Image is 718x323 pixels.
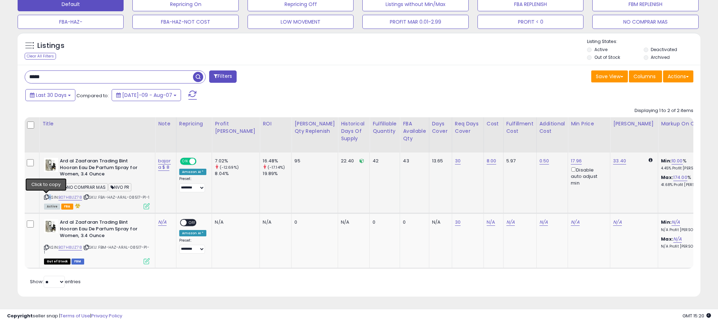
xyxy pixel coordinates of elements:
[341,120,367,142] div: Historical Days Of Supply
[594,46,607,52] label: Active
[661,157,672,164] b: Min:
[613,219,622,226] a: N/A
[60,158,145,179] b: Ard al Zaafaran Trading Bint Hooran Eau De Parfum Spray for Women, 3.4 Ounce
[373,158,394,164] div: 42
[403,219,423,225] div: 0
[455,120,481,135] div: Req Days Cover
[455,219,461,226] a: 30
[44,219,58,233] img: 41Kz4evTOOL._SL40_.jpg
[613,120,655,128] div: [PERSON_NAME]
[661,174,673,181] b: Max:
[487,219,495,226] a: N/A
[571,166,605,186] div: Disable auto adjust min
[220,164,239,170] small: (-12.69%)
[248,15,354,29] button: LOW MOVEMENT
[263,120,288,128] div: ROI
[195,159,207,164] span: OFF
[682,312,711,319] span: 2025-09-7 15:20 GMT
[44,183,61,191] span: MTZ
[44,259,70,265] span: All listings that are currently out of stock and unavailable for purchase on Amazon
[341,219,364,225] div: N/A
[591,70,628,82] button: Save View
[403,158,423,164] div: 43
[341,158,364,164] div: 22.40
[215,120,257,135] div: Profit [PERSON_NAME]
[215,158,260,164] div: 7.02%
[362,15,468,29] button: PROFIT MAR 0.01-2.99
[432,219,447,225] div: N/A
[36,92,67,99] span: Last 30 Days
[663,70,693,82] button: Actions
[587,38,700,45] p: Listing States:
[673,236,682,243] a: N/A
[263,158,291,164] div: 16.48%
[294,120,335,135] div: [PERSON_NAME] Qty Replenish
[7,312,33,319] strong: Copyright
[179,169,207,175] div: Amazon AI *
[292,117,338,153] th: Please note that this number is a calculation based on your required days of coverage and your ve...
[44,204,60,210] span: All listings currently available for purchase on Amazon
[44,158,150,209] div: ASIN:
[132,15,238,29] button: FBA-HAZ-NOT COST
[187,220,198,226] span: OFF
[571,157,582,164] a: 17.96
[158,157,171,171] a: bajar a $ 8
[108,183,131,191] span: NVO PR
[30,278,81,285] span: Show: entries
[179,176,207,192] div: Preset:
[60,312,90,319] a: Terms of Use
[477,15,583,29] button: PROFIT < 0
[651,46,677,52] label: Deactivated
[61,204,73,210] span: FBA
[373,120,397,135] div: Fulfillable Quantity
[181,159,189,164] span: ON
[539,157,549,164] a: 0.50
[76,92,109,99] span: Compared to:
[661,236,673,242] b: Max:
[158,120,173,128] div: Note
[594,54,620,60] label: Out of Stock
[613,157,626,164] a: 33.40
[179,120,209,128] div: Repricing
[571,120,607,128] div: Min Price
[71,259,84,265] span: FBM
[487,120,500,128] div: Cost
[209,70,237,83] button: Filters
[633,73,656,80] span: Columns
[506,219,515,226] a: N/A
[25,53,56,60] div: Clear All Filters
[506,120,533,135] div: Fulfillment Cost
[58,244,82,250] a: B07H8L1Z78
[403,120,426,142] div: FBA Available Qty
[539,120,565,135] div: Additional Cost
[294,158,332,164] div: 95
[42,120,152,128] div: Title
[44,158,58,172] img: 41Kz4evTOOL._SL40_.jpg
[73,203,81,208] i: hazardous material
[44,244,149,255] span: | SKU: FBM-HAZ-ARAL-08517-P1-1
[158,219,167,226] a: N/A
[25,89,75,101] button: Last 30 Days
[122,92,172,99] span: [DATE]-09 - Aug-07
[60,219,145,241] b: Ard al Zaafaran Trading Bint Hooran Eau De Parfum Spray for Women, 3.4 Ounce
[294,219,332,225] div: 0
[268,164,285,170] small: (-17.14%)
[61,183,108,191] span: NO COMPRAR MAS
[179,230,207,236] div: Amazon AI *
[58,194,82,200] a: B07H8L1Z78
[672,157,683,164] a: 10.00
[179,238,207,254] div: Preset:
[215,170,260,177] div: 8.04%
[215,219,254,225] div: N/A
[432,120,449,135] div: Days Cover
[672,219,680,226] a: N/A
[37,41,64,51] h5: Listings
[673,174,687,181] a: 174.00
[629,70,662,82] button: Columns
[635,107,693,114] div: Displaying 1 to 2 of 2 items
[571,219,579,226] a: N/A
[91,312,122,319] a: Privacy Policy
[112,89,181,101] button: [DATE]-09 - Aug-07
[44,219,150,263] div: ASIN:
[506,158,531,164] div: 5.97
